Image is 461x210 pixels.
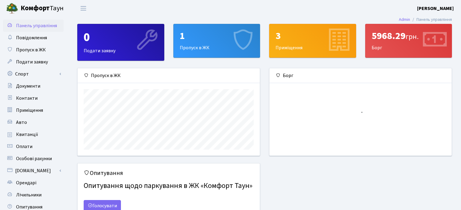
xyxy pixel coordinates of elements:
span: Оплати [16,143,32,150]
a: 1Пропуск в ЖК [173,24,260,58]
a: Документи [3,80,64,92]
a: Контакти [3,92,64,104]
a: Орендарі [3,177,64,189]
a: [DOMAIN_NAME] [3,165,64,177]
img: logo.png [6,2,18,15]
div: Пропуск в ЖК [174,24,260,57]
div: Борг [269,68,452,83]
div: 5968.29 [372,30,446,42]
a: Особові рахунки [3,153,64,165]
span: Авто [16,119,27,126]
a: Повідомлення [3,32,64,44]
a: Панель управління [3,20,64,32]
span: Контакти [16,95,38,102]
button: Переключити навігацію [76,3,91,13]
a: Подати заявку [3,56,64,68]
h4: Опитування щодо паркування в ЖК «Комфорт Таун» [84,179,254,193]
span: Приміщення [16,107,43,114]
div: 0 [84,30,158,45]
a: Спорт [3,68,64,80]
span: Квитанції [16,131,38,138]
a: Квитанції [3,128,64,141]
div: 3 [276,30,350,42]
span: Документи [16,83,40,89]
div: Подати заявку [78,24,164,60]
a: Приміщення [3,104,64,116]
div: Пропуск в ЖК [78,68,260,83]
span: Особові рахунки [16,155,52,162]
a: Admin [399,16,410,23]
span: грн. [406,31,419,42]
span: Подати заявку [16,59,48,65]
a: Авто [3,116,64,128]
a: Лічильники [3,189,64,201]
a: 3Приміщення [269,24,356,58]
span: Лічильники [16,192,42,198]
span: Таун [21,3,64,14]
span: Пропуск в ЖК [16,47,46,53]
a: Оплати [3,141,64,153]
b: Комфорт [21,3,50,13]
a: Пропуск в ЖК [3,44,64,56]
span: Повідомлення [16,34,47,41]
li: Панель управління [410,16,452,23]
nav: breadcrumb [390,13,461,26]
div: Борг [366,24,452,57]
a: [PERSON_NAME] [417,5,454,12]
div: Приміщення [269,24,356,57]
span: Орендарі [16,179,36,186]
div: 1 [180,30,254,42]
span: Панель управління [16,22,57,29]
a: 0Подати заявку [77,24,164,61]
h5: Опитування [84,170,254,177]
